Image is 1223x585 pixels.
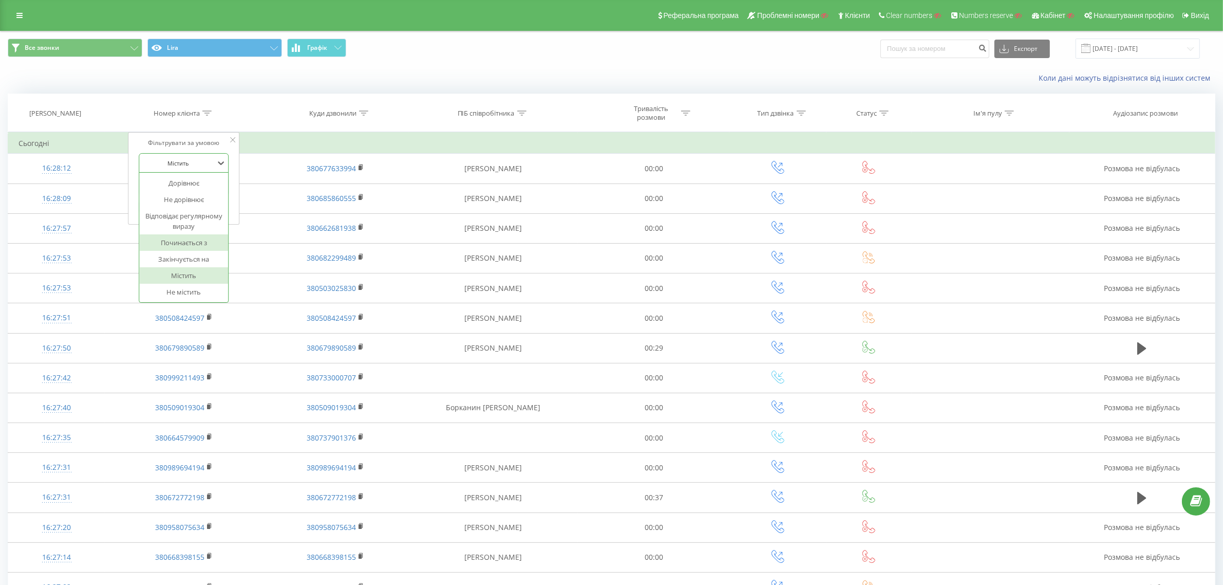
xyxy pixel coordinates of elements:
[155,313,204,323] a: 380508424597
[18,308,95,328] div: 16:27:51
[408,542,578,572] td: [PERSON_NAME]
[408,213,578,243] td: [PERSON_NAME]
[155,343,204,353] a: 380679890589
[757,11,819,20] span: Проблемні номери
[578,333,729,363] td: 00:29
[1104,463,1180,472] span: Розмова не відбулась
[578,363,729,393] td: 00:00
[307,403,356,412] a: 380509019304
[307,522,356,532] a: 380958075634
[18,487,95,507] div: 16:27:31
[139,234,229,251] div: Починається з
[578,513,729,542] td: 00:00
[18,368,95,388] div: 16:27:42
[624,104,679,122] div: Тривалість розмови
[155,373,204,382] a: 380999211493
[408,273,578,303] td: [PERSON_NAME]
[307,552,356,562] a: 380668398155
[307,433,356,443] a: 380737901376
[307,343,356,353] a: 380679890589
[155,522,204,532] a: 380958075634
[1104,313,1180,323] span: Розмова не відбулась
[307,253,356,263] a: 380682299489
[845,11,870,20] span: Клієнти
[155,552,204,562] a: 380668398155
[1104,193,1180,203] span: Розмова не відбулась
[307,492,356,502] a: 380672772198
[307,163,356,173] a: 380677633994
[8,133,1215,154] td: Сьогодні
[1104,522,1180,532] span: Розмова не відбулась
[18,218,95,239] div: 16:27:57
[18,189,95,209] div: 16:28:09
[1104,283,1180,293] span: Розмова не відбулась
[307,283,356,293] a: 380503025830
[139,267,229,284] div: Містить
[139,191,229,208] div: Не дорівнює
[856,109,877,118] div: Статус
[307,193,356,203] a: 380685860555
[154,109,200,118] div: Номер клієнта
[18,338,95,358] div: 16:27:50
[18,428,95,448] div: 16:27:35
[578,243,729,273] td: 00:00
[408,453,578,483] td: [PERSON_NAME]
[408,154,578,184] td: [PERSON_NAME]
[139,208,229,234] div: Відповідає регулярному виразу
[1191,11,1209,20] span: Вихід
[18,398,95,418] div: 16:27:40
[1094,11,1174,20] span: Налаштування профілю
[18,518,95,538] div: 16:27:20
[994,40,1050,58] button: Експорт
[1104,403,1180,412] span: Розмова не відбулась
[307,463,356,472] a: 380989694194
[29,109,81,118] div: [PERSON_NAME]
[408,333,578,363] td: [PERSON_NAME]
[408,393,578,423] td: Борканин [PERSON_NAME]
[139,284,229,300] div: Не містить
[578,273,729,303] td: 00:00
[1041,11,1066,20] span: Кабінет
[307,313,356,323] a: 380508424597
[1104,373,1180,382] span: Розмова не відбулась
[155,403,204,412] a: 380509019304
[139,138,229,148] div: Фільтрувати за умовою
[578,542,729,572] td: 00:00
[408,513,578,542] td: [PERSON_NAME]
[408,184,578,213] td: [PERSON_NAME]
[664,11,739,20] span: Реферальна програма
[139,175,229,191] div: Дорівнює
[139,251,229,267] div: Закінчується на
[287,39,346,57] button: Графік
[307,44,327,51] span: Графік
[155,463,204,472] a: 380989694194
[8,39,142,57] button: Все звонки
[408,243,578,273] td: [PERSON_NAME]
[578,393,729,423] td: 00:00
[147,39,282,57] button: Lira
[1104,163,1180,173] span: Розмова не відбулась
[886,11,932,20] span: Clear numbers
[408,483,578,513] td: [PERSON_NAME]
[1104,253,1180,263] span: Розмова не відбулась
[959,11,1013,20] span: Numbers reserve
[578,154,729,184] td: 00:00
[408,303,578,333] td: [PERSON_NAME]
[18,248,95,268] div: 16:27:53
[458,109,515,118] div: ПІБ співробітника
[309,109,356,118] div: Куди дзвонили
[578,213,729,243] td: 00:00
[307,223,356,233] a: 380662681938
[155,433,204,443] a: 380664579909
[25,44,59,52] span: Все звонки
[880,40,989,58] input: Пошук за номером
[18,547,95,568] div: 16:27:14
[1113,109,1178,118] div: Аудіозапис розмови
[578,483,729,513] td: 00:37
[155,492,204,502] a: 380672772198
[1104,552,1180,562] span: Розмова не відбулась
[1039,73,1215,83] a: Коли дані можуть відрізнятися вiд інших систем
[18,158,95,178] div: 16:28:12
[578,453,729,483] td: 00:00
[578,303,729,333] td: 00:00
